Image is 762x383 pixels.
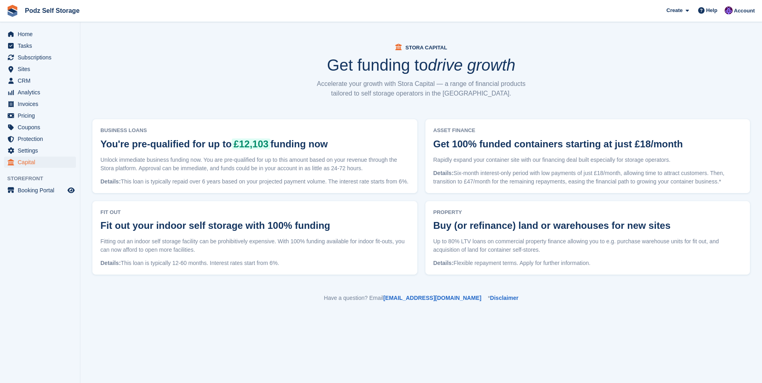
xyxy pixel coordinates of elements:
a: menu [4,185,76,196]
p: Up to 80% LTV loans on commercial property finance allowing you to e.g. purchase warehouse units ... [433,237,742,254]
span: Booking Portal [18,185,66,196]
a: menu [4,157,76,168]
a: Podz Self Storage [22,4,83,17]
span: Help [706,6,717,14]
a: menu [4,110,76,121]
h2: You're pre-qualified for up to funding now [100,139,328,149]
p: Fitting out an indoor self storage facility can be prohibitively expensive. With 100% funding ava... [100,237,409,254]
span: Coupons [18,122,66,133]
p: This loan is typically 12-60 months. Interest rates start from 6%. [100,259,409,267]
span: Invoices [18,98,66,110]
span: Capital [18,157,66,168]
p: This loan is typically repaid over 6 years based on your projected payment volume. The interest r... [100,177,409,186]
a: menu [4,98,76,110]
a: menu [4,122,76,133]
span: Fit Out [100,208,334,216]
h2: Buy (or refinance) land or warehouses for new sites [433,220,671,231]
span: Pricing [18,110,66,121]
a: menu [4,29,76,40]
h2: Get 100% funded containers starting at just £18/month [433,139,683,149]
span: Asset Finance [433,126,687,134]
a: menu [4,40,76,51]
a: menu [4,133,76,145]
span: Sites [18,63,66,75]
span: Home [18,29,66,40]
span: Details: [433,170,454,176]
span: Subscriptions [18,52,66,63]
img: stora-icon-8386f47178a22dfd0bd8f6a31ec36ba5ce8667c1dd55bd0f319d3a0aa187defe.svg [6,5,18,17]
span: Storefront [7,175,80,183]
span: Tasks [18,40,66,51]
span: Property [433,208,675,216]
p: Flexible repayment terms. Apply for further information. [433,259,742,267]
span: Protection [18,133,66,145]
span: Business Loans [100,126,332,134]
h2: Fit out your indoor self storage with 100% funding [100,220,330,231]
img: Jawed Chowdhary [725,6,733,14]
a: [EMAIL_ADDRESS][DOMAIN_NAME] [383,295,481,301]
span: Stora Capital [405,45,447,51]
i: drive growth [428,56,515,74]
a: menu [4,145,76,156]
p: Six-month interest-only period with low payments of just £18/month, allowing time to attract cust... [433,169,742,186]
p: Rapidly expand your container site with our financing deal built especially for storage operators. [433,156,742,164]
p: Have a question? Email * [92,294,750,302]
span: Details: [100,260,121,266]
p: Unlock immediate business funding now. You are pre-qualified for up to this amount based on your ... [100,156,409,173]
h1: Get funding to [327,57,515,73]
a: menu [4,52,76,63]
a: menu [4,87,76,98]
span: CRM [18,75,66,86]
span: Details: [433,260,454,266]
span: Account [734,7,755,15]
a: menu [4,75,76,86]
span: Create [666,6,682,14]
span: £12,103 [232,139,271,149]
span: Analytics [18,87,66,98]
span: Details: [100,178,121,185]
span: Settings [18,145,66,156]
a: Preview store [66,185,76,195]
p: Accelerate your growth with Stora Capital — a range of financial products tailored to self storag... [313,79,530,98]
a: menu [4,63,76,75]
a: Disclaimer [490,295,519,301]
